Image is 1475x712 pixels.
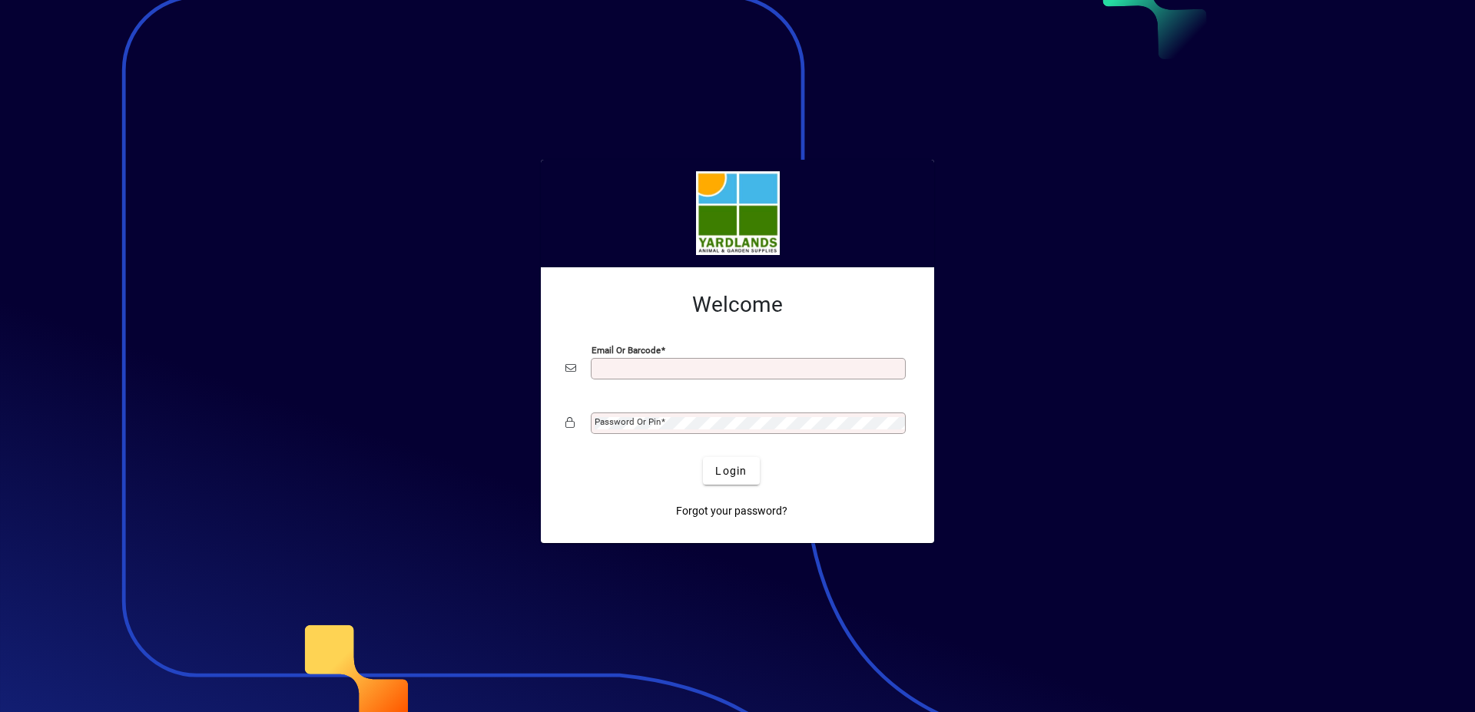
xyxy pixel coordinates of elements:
span: Forgot your password? [676,503,787,519]
span: Login [715,463,747,479]
mat-label: Password or Pin [595,416,661,427]
mat-label: Email or Barcode [592,345,661,356]
a: Forgot your password? [670,497,794,525]
h2: Welcome [565,292,910,318]
button: Login [703,457,759,485]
